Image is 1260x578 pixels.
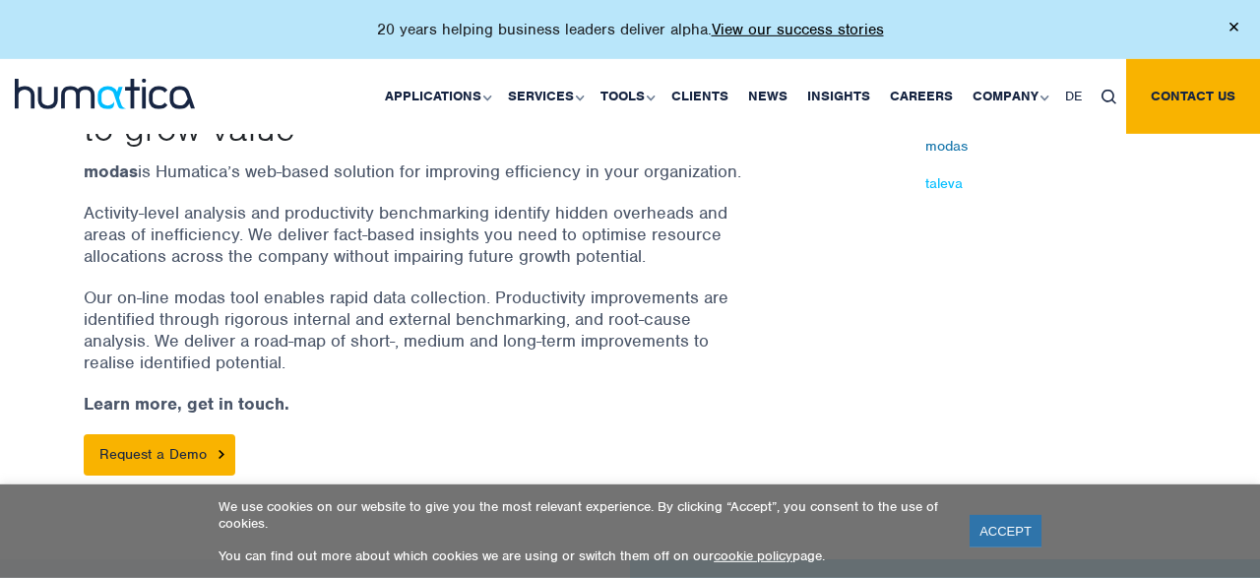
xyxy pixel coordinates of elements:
p: We use cookies on our website to give you the most relevant experience. By clicking “Accept”, you... [219,498,945,532]
p: Define where and how to increase efficiency to grow value [84,69,802,148]
img: arrowicon [219,450,224,459]
a: News [738,59,797,134]
a: Contact us [1126,59,1260,134]
a: View our success stories [712,20,884,39]
a: Clients [661,59,738,134]
img: search_icon [1102,90,1116,104]
p: Our on-line modas tool enables rapid data collection. Productivity improvements are identified th... [84,287,753,373]
a: Services [498,59,591,134]
a: modas [925,138,1176,154]
p: You can find out more about which cookies we are using or switch them off on our page. [219,547,945,564]
a: DE [1055,59,1092,134]
p: 20 years helping business leaders deliver alpha. [377,20,884,39]
a: Insights [797,59,880,134]
span: DE [1065,88,1082,104]
a: taleva [925,175,1176,191]
p: Activity-level analysis and productivity benchmarking identify hidden overheads and areas of inef... [84,202,753,267]
a: Company [963,59,1055,134]
a: cookie policy [714,547,792,564]
a: Request a Demo [84,434,235,476]
strong: modas [84,161,138,182]
a: Tools [591,59,661,134]
a: ACCEPT [970,515,1041,547]
p: is Humatica’s web-based solution for improving efficiency in your organization. [84,161,753,182]
a: Applications [375,59,498,134]
a: Careers [880,59,963,134]
img: logo [15,79,195,109]
strong: Learn more, get in touch. [84,393,289,415]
